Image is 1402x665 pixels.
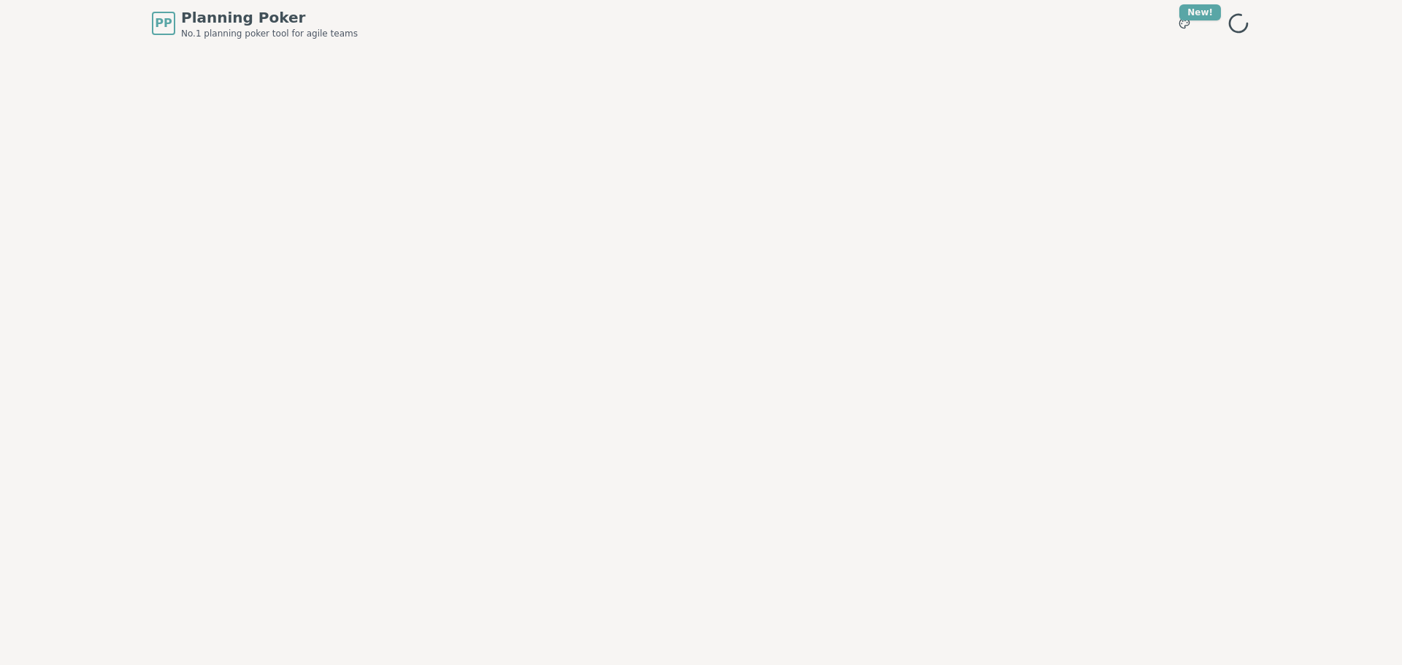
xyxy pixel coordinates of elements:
span: No.1 planning poker tool for agile teams [181,28,358,39]
div: New! [1179,4,1221,20]
a: PPPlanning PokerNo.1 planning poker tool for agile teams [152,7,358,39]
button: New! [1171,10,1198,36]
span: Planning Poker [181,7,358,28]
span: PP [155,15,172,32]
